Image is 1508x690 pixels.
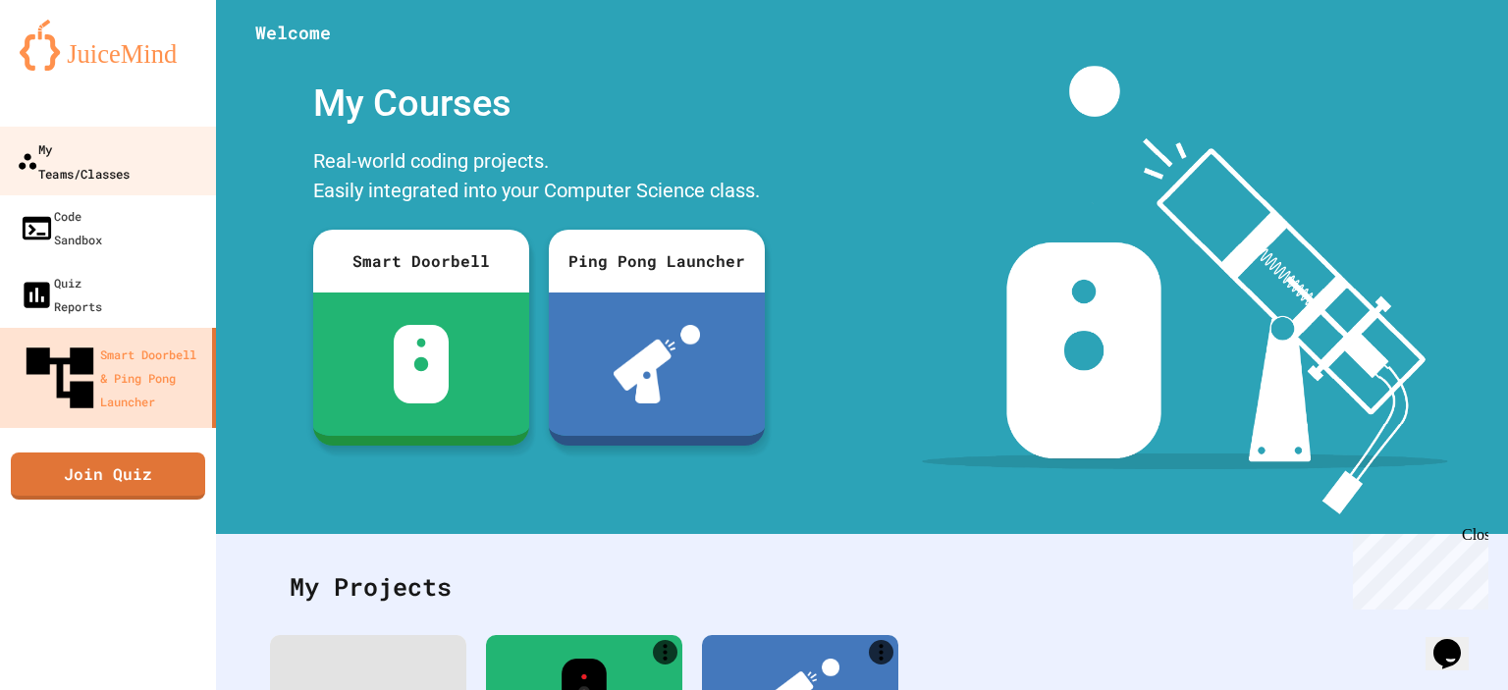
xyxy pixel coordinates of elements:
[1426,611,1488,670] iframe: chat widget
[653,640,677,664] a: More
[11,452,205,500] a: Join Quiz
[20,271,102,318] div: Quiz Reports
[270,549,1454,625] div: My Projects
[614,325,701,403] img: ppl-with-ball.png
[20,338,204,418] div: Smart Doorbell & Ping Pong Launcher
[20,20,196,71] img: logo-orange.svg
[20,204,102,251] div: Code Sandbox
[303,141,775,215] div: Real-world coding projects. Easily integrated into your Computer Science class.
[869,640,893,664] a: More
[549,230,765,292] div: Ping Pong Launcher
[17,136,130,185] div: My Teams/Classes
[8,8,135,125] div: Chat with us now!Close
[394,325,450,403] img: sdb-white.svg
[313,230,529,292] div: Smart Doorbell
[1345,526,1488,610] iframe: chat widget
[922,66,1448,514] img: banner-image-my-projects.png
[303,66,775,141] div: My Courses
